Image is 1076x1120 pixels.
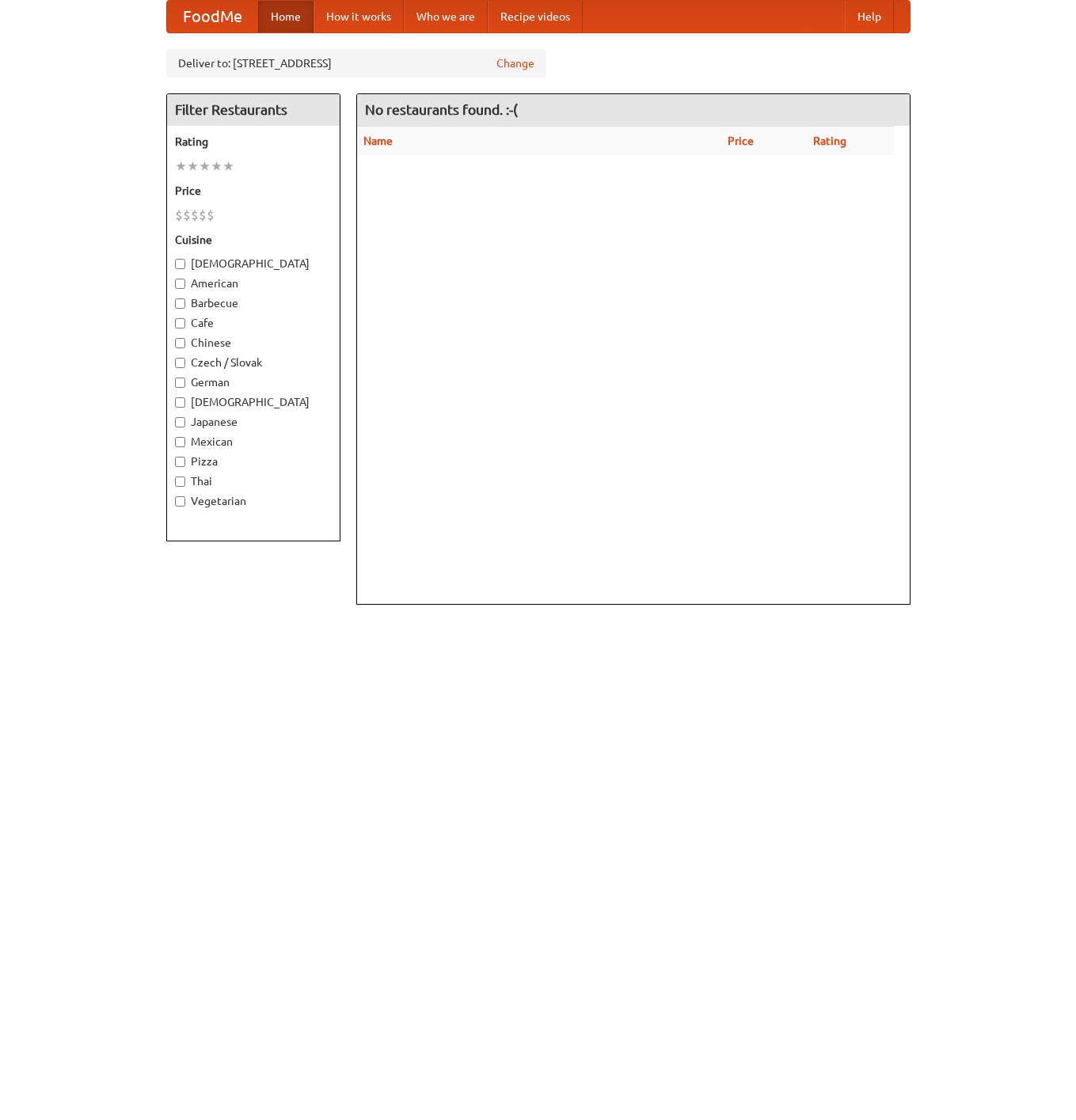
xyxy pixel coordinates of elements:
[175,335,332,351] label: Chinese
[175,434,332,450] label: Mexican
[175,134,332,150] h5: Rating
[175,315,332,331] label: Cafe
[488,1,583,32] a: Recipe videos
[207,207,215,224] li: $
[314,1,404,32] a: How it works
[175,298,185,309] input: Barbecue
[211,158,222,175] li: ★
[175,374,332,390] label: German
[845,1,894,32] a: Help
[175,414,332,430] label: Japanese
[175,457,185,467] input: Pizza
[175,207,183,224] li: $
[175,394,332,410] label: [DEMOGRAPHIC_DATA]
[175,158,187,175] li: ★
[222,158,234,175] li: ★
[175,454,332,469] label: Pizza
[728,135,754,147] a: Price
[175,295,332,311] label: Barbecue
[813,135,846,147] a: Rating
[175,358,185,368] input: Czech / Slovak
[199,207,207,224] li: $
[404,1,488,32] a: Who we are
[175,259,185,269] input: [DEMOGRAPHIC_DATA]
[496,55,534,71] a: Change
[199,158,211,175] li: ★
[258,1,314,32] a: Home
[175,183,332,199] h5: Price
[175,493,332,509] label: Vegetarian
[175,437,185,447] input: Mexican
[365,102,518,117] ng-pluralize: No restaurants found. :-(
[175,338,185,348] input: Chinese
[175,476,185,487] input: Thai
[166,49,546,78] div: Deliver to: [STREET_ADDRESS]
[175,496,185,507] input: Vegetarian
[175,232,332,248] h5: Cuisine
[183,207,191,224] li: $
[167,1,258,32] a: FoodMe
[191,207,199,224] li: $
[363,135,393,147] a: Name
[175,397,185,408] input: [DEMOGRAPHIC_DATA]
[175,256,332,271] label: [DEMOGRAPHIC_DATA]
[175,417,185,427] input: Japanese
[187,158,199,175] li: ★
[175,355,332,370] label: Czech / Slovak
[175,378,185,388] input: German
[175,279,185,289] input: American
[167,94,340,126] h4: Filter Restaurants
[175,275,332,291] label: American
[175,473,332,489] label: Thai
[175,318,185,328] input: Cafe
